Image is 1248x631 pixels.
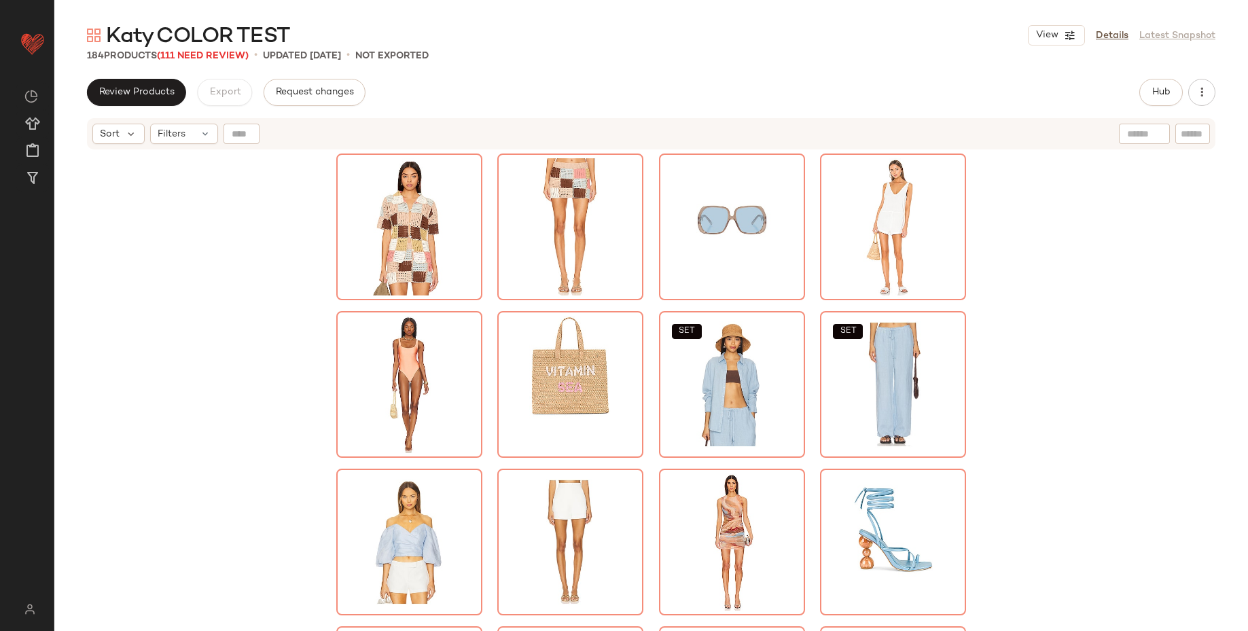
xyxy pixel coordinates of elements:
img: svg%3e [87,29,101,42]
button: SET [672,324,702,339]
span: Katy COLOR TEST [106,23,290,50]
p: Not Exported [355,49,429,63]
span: 184 [87,51,104,61]
span: Request changes [275,87,354,98]
span: • [346,48,350,64]
div: Products [87,49,249,63]
img: VVIT-WP6_V1.jpg [825,316,961,453]
span: (111 Need Review) [157,51,249,61]
img: HURR-WD685_V1.jpg [664,473,800,611]
img: svg%3e [16,604,43,615]
span: Hub [1152,87,1171,98]
span: Sort [100,127,120,141]
img: TULA-WX1188_V1.jpg [341,316,478,453]
img: BTBR-WY34_V1.jpg [502,316,639,453]
img: LSPE-WG58_V1.jpg [664,158,800,295]
button: View [1028,25,1085,46]
p: updated [DATE] [263,49,341,63]
a: Details [1096,29,1128,43]
img: svg%3e [24,90,38,103]
img: AMAN-WF256_V1.jpg [502,473,639,611]
img: SOSR-WZ69_V1.jpg [825,473,961,611]
span: SET [678,327,695,336]
button: Hub [1139,79,1183,106]
span: • [254,48,257,64]
img: heart_red.DM2ytmEG.svg [19,30,46,57]
img: SHEM-WS1_V1.jpg [341,158,478,295]
span: Review Products [99,87,175,98]
button: Review Products [87,79,186,106]
img: BARD-WS434_V1.jpg [341,473,478,611]
span: SET [840,327,857,336]
button: Request changes [264,79,366,106]
button: SET [833,324,863,339]
span: View [1035,30,1058,41]
img: VVIT-WS8_V1.jpg [664,316,800,453]
span: Filters [158,127,185,141]
img: SHEM-WQ2_V1.jpg [502,158,639,295]
img: MIKO-WR18_V1.jpg [825,158,961,295]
